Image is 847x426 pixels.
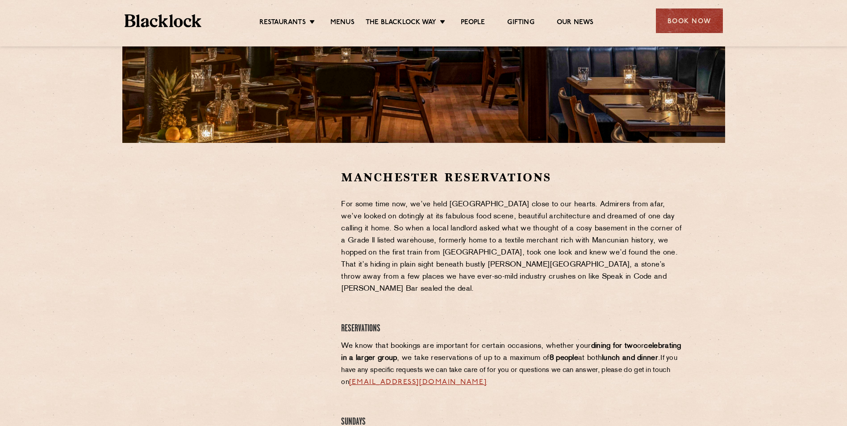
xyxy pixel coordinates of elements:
div: Book Now [656,8,723,33]
h4: Reservations [341,323,684,335]
p: We know that bookings are important for certain occasions, whether your or , we take reservations... [341,340,684,388]
h2: Manchester Reservations [341,170,684,185]
a: Our News [557,18,594,28]
a: [EMAIL_ADDRESS][DOMAIN_NAME] [349,379,487,386]
iframe: OpenTable make booking widget [196,170,296,304]
strong: 8 people [550,355,578,362]
img: BL_Textured_Logo-footer-cropped.svg [125,14,202,27]
span: If you have any specific requests we can take care of for you or questions we can answer, please ... [341,355,677,386]
a: Restaurants [259,18,306,28]
a: The Blacklock Way [366,18,436,28]
p: For some time now, we’ve held [GEOGRAPHIC_DATA] close to our hearts. Admirers from afar, we’ve lo... [341,199,684,295]
a: People [461,18,485,28]
a: Gifting [507,18,534,28]
a: Menus [330,18,355,28]
strong: lunch and dinner [602,355,658,362]
strong: dining for two [591,342,637,350]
